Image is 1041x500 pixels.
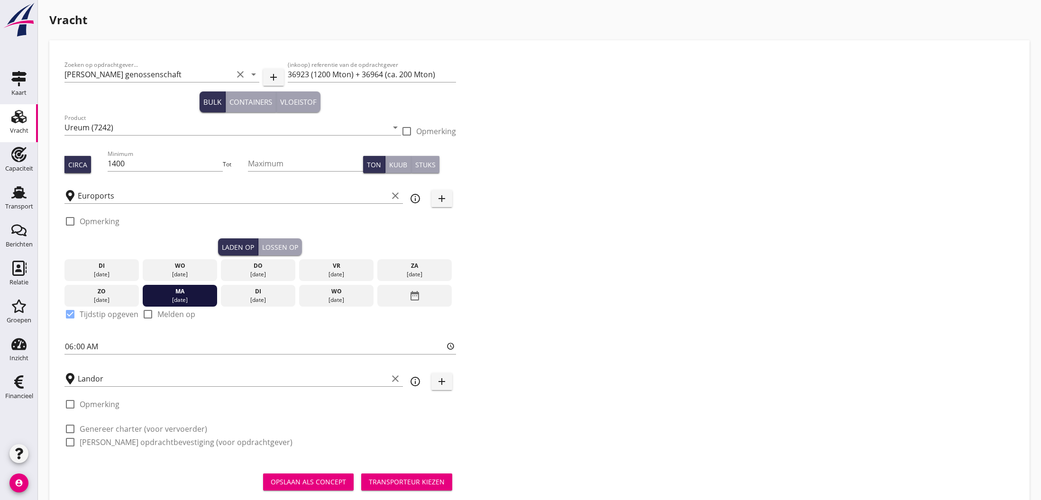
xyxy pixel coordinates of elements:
div: [DATE] [145,270,215,279]
div: Vloeistof [280,97,317,108]
i: clear [390,190,401,201]
div: Tot [223,160,248,169]
label: Genereer charter (voor vervoerder) [80,424,207,434]
label: Opmerking [80,400,119,409]
div: Lossen op [262,242,298,252]
div: Capaciteit [5,165,33,172]
div: Financieel [5,393,33,399]
input: Product [64,120,388,135]
input: Minimum [108,156,223,171]
label: [PERSON_NAME] opdrachtbevestiging (voor opdrachtgever) [80,437,292,447]
div: di [67,262,137,270]
div: Berichten [6,241,33,247]
div: Kuub [389,160,407,170]
button: Stuks [411,156,439,173]
div: ma [145,287,215,296]
label: Melden op [157,309,195,319]
div: Stuks [415,160,436,170]
i: arrow_drop_down [248,69,259,80]
div: Bulk [203,97,221,108]
div: wo [145,262,215,270]
div: Groepen [7,317,31,323]
i: clear [390,373,401,384]
div: [DATE] [223,296,293,304]
div: Relatie [9,279,28,285]
input: Losplaats [78,371,388,386]
button: Laden op [218,238,258,255]
div: wo [301,287,371,296]
div: [DATE] [301,296,371,304]
button: Transporteur kiezen [361,473,452,491]
i: info_outline [410,376,421,387]
div: do [223,262,293,270]
div: za [380,262,449,270]
div: Transport [5,203,33,209]
button: Circa [64,156,91,173]
div: zo [67,287,137,296]
div: [DATE] [301,270,371,279]
label: Tijdstip opgeven [80,309,138,319]
img: logo-small.a267ee39.svg [2,2,36,37]
div: Circa [68,160,87,170]
button: Lossen op [258,238,302,255]
div: Ton [367,160,381,170]
input: Maximum [248,156,363,171]
div: Laden op [222,242,254,252]
div: Transporteur kiezen [369,477,445,487]
button: Opslaan als concept [263,473,354,491]
i: add [436,193,447,204]
div: [DATE] [380,270,449,279]
button: Containers [226,91,276,112]
button: Bulk [200,91,226,112]
input: Zoeken op opdrachtgever... [64,67,233,82]
i: date_range [409,287,420,304]
i: add [436,376,447,387]
label: Opmerking [80,217,119,226]
div: Containers [229,97,272,108]
button: Kuub [385,156,411,173]
div: [DATE] [67,296,137,304]
i: arrow_drop_down [390,122,401,133]
i: account_circle [9,473,28,492]
div: vr [301,262,371,270]
div: Inzicht [9,355,28,361]
div: di [223,287,293,296]
div: Vracht [10,127,28,134]
button: Ton [363,156,385,173]
label: Opmerking [416,127,456,136]
div: Opslaan als concept [271,477,346,487]
button: Vloeistof [276,91,320,112]
i: info_outline [410,193,421,204]
i: clear [235,69,246,80]
input: (inkoop) referentie van de opdrachtgever [288,67,456,82]
input: Laadplaats [78,188,388,203]
h1: Vracht [49,11,1030,28]
i: add [268,72,279,83]
div: [DATE] [67,270,137,279]
div: [DATE] [223,270,293,279]
div: Kaart [11,90,27,96]
div: [DATE] [145,296,215,304]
